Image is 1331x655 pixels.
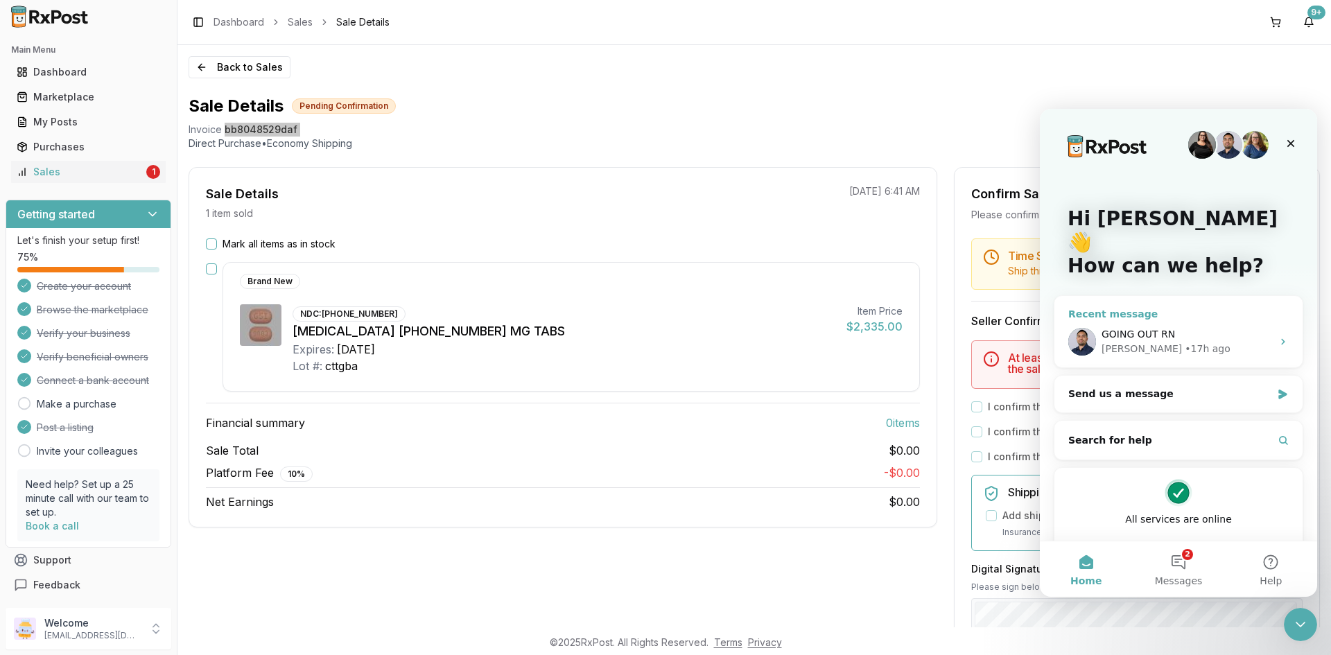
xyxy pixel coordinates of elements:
label: Add shipping insurance for $0.00 ( 1.5 % of order value) [1002,509,1267,523]
a: Marketplace [11,85,166,110]
button: Purchases [6,136,171,158]
a: Dashboard [214,15,264,29]
div: 1 [146,165,160,179]
div: Sales [17,165,143,179]
button: My Posts [6,111,171,133]
span: Verify beneficial owners [37,350,148,364]
div: Expires: [293,341,334,358]
p: [EMAIL_ADDRESS][DOMAIN_NAME] [44,630,141,641]
span: Platform Fee [206,464,313,482]
div: Sale Details [206,184,279,204]
label: I confirm that all expiration dates are correct [988,450,1204,464]
h5: At least one item must be marked as in stock to confirm the sale. [1008,352,1291,374]
img: Biktarvy 50-200-25 MG TABS [240,304,281,346]
div: cttgba [325,358,358,374]
span: Ship this package by end of day [DATE] . [1008,265,1195,277]
p: [DATE] 6:41 AM [849,184,920,198]
label: I confirm that all 0 selected items match the listed condition [988,425,1274,439]
button: Feedback [6,573,171,597]
a: My Posts [11,110,166,134]
div: [DATE] [337,341,375,358]
nav: breadcrumb [214,15,390,29]
a: Book a call [26,520,79,532]
div: Item Price [846,304,903,318]
button: Support [6,548,171,573]
a: Make a purchase [37,397,116,411]
button: Sales1 [6,161,171,183]
div: NDC: [PHONE_NUMBER] [293,306,406,322]
span: Verify your business [37,326,130,340]
span: Net Earnings [206,494,274,510]
button: Dashboard [6,61,171,83]
button: Marketplace [6,86,171,108]
div: Purchases [17,140,160,154]
iframe: Intercom live chat [1284,608,1317,641]
a: Privacy [748,636,782,648]
span: 75 % [17,250,38,264]
p: Please sign below to confirm your acceptance of this order [971,582,1303,593]
label: Mark all items as in stock [223,237,336,251]
div: Please confirm you have all items in stock before proceeding [971,208,1303,222]
p: Welcome [44,616,141,630]
span: Connect a bank account [37,374,149,387]
span: bb8048529daf [225,123,297,137]
h3: Seller Confirmation [971,313,1303,329]
h1: Sale Details [189,95,284,117]
div: Marketplace [17,90,160,104]
div: Dashboard [17,65,160,79]
div: 9+ [1307,6,1325,19]
img: User avatar [14,618,36,640]
div: Invoice [189,123,222,137]
a: Sales1 [11,159,166,184]
span: Sale Total [206,442,259,459]
div: Brand New [240,274,300,289]
span: 0 item s [886,414,920,431]
span: Create your account [37,279,131,293]
iframe: Intercom live chat [1040,109,1317,597]
h2: Main Menu [11,44,166,55]
p: Let's finish your setup first! [17,234,159,247]
span: Feedback [33,578,80,592]
h5: Time Sensitive [1008,250,1291,261]
div: 10 % [280,466,313,482]
p: Insurance covers loss, damage, or theft during transit. [1002,525,1291,539]
div: Pending Confirmation [292,98,396,114]
h3: Digital Signature [971,562,1303,576]
span: Sale Details [336,15,390,29]
span: $0.00 [889,495,920,509]
p: Direct Purchase • Economy Shipping [189,137,1320,150]
span: - $0.00 [884,466,920,480]
button: 9+ [1298,11,1320,33]
span: Financial summary [206,414,305,431]
div: $2,335.00 [846,318,903,335]
div: My Posts [17,115,160,129]
p: Need help? Set up a 25 minute call with our team to set up. [26,478,151,519]
h5: Shipping Insurance [1008,487,1291,498]
button: Back to Sales [189,56,290,78]
div: Lot #: [293,358,322,374]
div: Confirm Sale [971,184,1050,204]
p: 1 item sold [206,207,253,220]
